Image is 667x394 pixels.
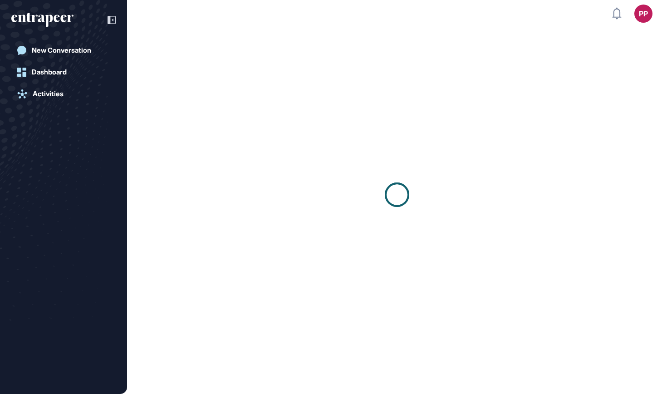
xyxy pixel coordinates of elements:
button: PP [634,5,652,23]
div: Activities [33,90,64,98]
div: entrapeer-logo [11,13,74,27]
a: Activities [11,85,116,103]
a: Dashboard [11,63,116,81]
a: New Conversation [11,41,116,59]
div: Dashboard [32,68,67,76]
div: New Conversation [32,46,91,54]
